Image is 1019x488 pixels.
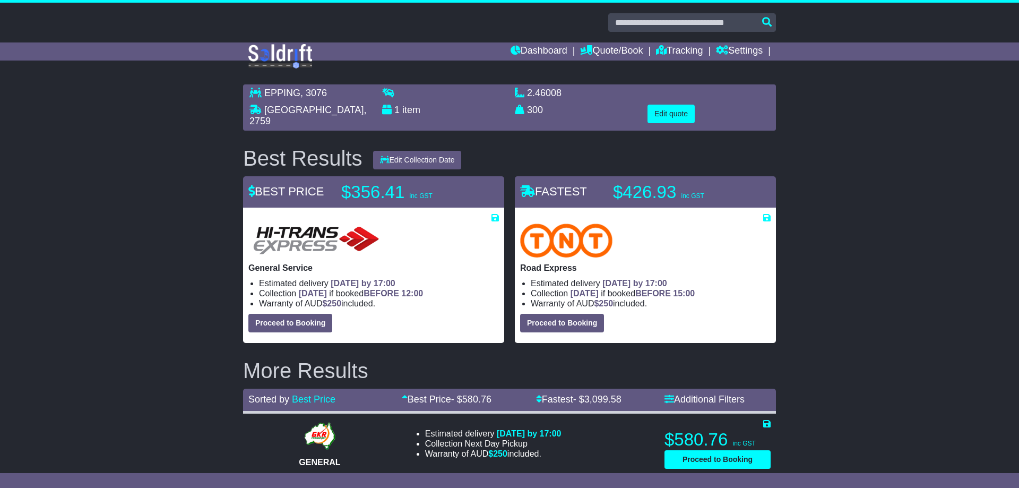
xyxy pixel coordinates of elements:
[536,394,621,405] a: Fastest- $3,099.58
[249,105,366,127] span: , 2759
[259,298,499,309] li: Warranty of AUD included.
[497,429,562,438] span: [DATE] by 17:00
[664,450,771,469] button: Proceed to Booking
[599,299,613,308] span: 250
[425,439,562,449] li: Collection
[613,182,746,203] p: $426.93
[571,289,695,298] span: if booked
[462,394,491,405] span: 580.76
[531,278,771,288] li: Estimated delivery
[409,192,432,200] span: inc GST
[402,394,491,405] a: Best Price- $580.76
[248,394,289,405] span: Sorted by
[243,359,776,382] h2: More Results
[299,289,327,298] span: [DATE]
[300,88,327,98] span: , 3076
[264,88,300,98] span: EPPING
[259,278,499,288] li: Estimated delivery
[322,299,341,308] span: $
[341,182,474,203] p: $356.41
[531,288,771,298] li: Collection
[573,394,621,405] span: - $
[264,105,364,115] span: [GEOGRAPHIC_DATA]
[248,263,499,273] p: General Service
[511,42,567,61] a: Dashboard
[394,105,400,115] span: 1
[664,394,745,405] a: Additional Filters
[364,289,399,298] span: BEFORE
[299,289,423,298] span: if booked
[238,147,368,170] div: Best Results
[520,314,604,332] button: Proceed to Booking
[259,288,499,298] li: Collection
[681,192,704,200] span: inc GST
[425,429,562,439] li: Estimated delivery
[401,289,423,298] span: 12:00
[248,224,384,258] img: HiTrans: General Service
[527,105,543,115] span: 300
[584,394,621,405] span: 3,099.58
[732,440,755,447] span: inc GST
[602,279,667,288] span: [DATE] by 17:00
[656,42,703,61] a: Tracking
[465,439,528,448] span: Next Day Pickup
[673,289,695,298] span: 15:00
[488,449,507,458] span: $
[425,449,562,459] li: Warranty of AUD included.
[664,429,771,450] p: $580.76
[520,263,771,273] p: Road Express
[248,185,324,198] span: BEST PRICE
[531,298,771,309] li: Warranty of AUD included.
[451,394,491,405] span: - $
[520,185,587,198] span: FASTEST
[331,279,395,288] span: [DATE] by 17:00
[716,42,763,61] a: Settings
[635,289,671,298] span: BEFORE
[402,105,420,115] span: item
[301,420,338,452] img: GKR: GENERAL
[594,299,613,308] span: $
[248,314,332,332] button: Proceed to Booking
[327,299,341,308] span: 250
[647,105,695,123] button: Edit quote
[571,289,599,298] span: [DATE]
[493,449,507,458] span: 250
[373,151,462,169] button: Edit Collection Date
[292,394,335,405] a: Best Price
[520,224,612,258] img: TNT Domestic: Road Express
[580,42,643,61] a: Quote/Book
[527,88,562,98] span: 2.46008
[299,458,340,467] span: GENERAL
